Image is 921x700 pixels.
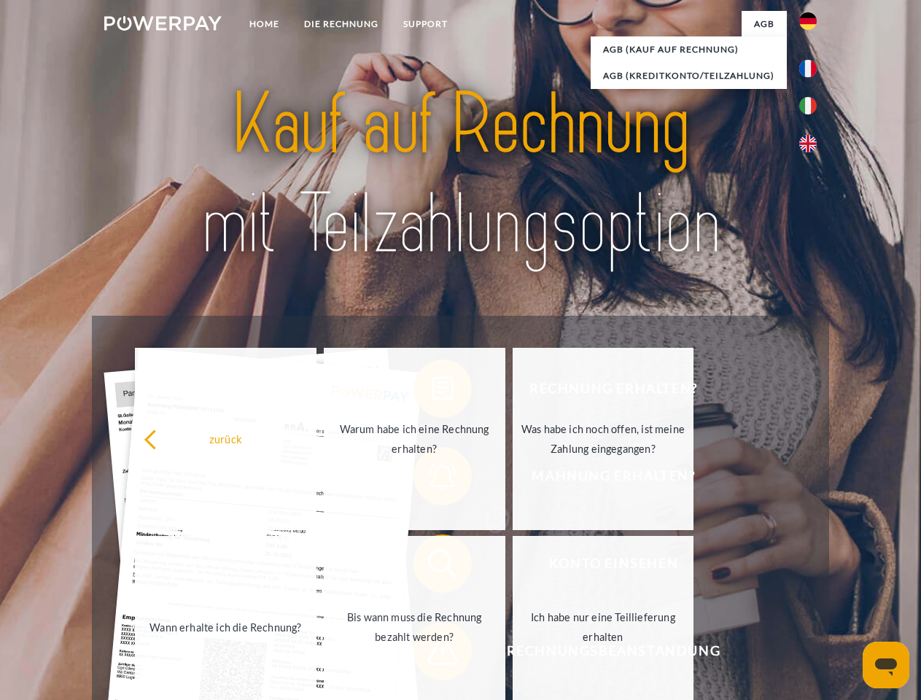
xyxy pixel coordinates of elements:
div: Bis wann muss die Rechnung bezahlt werden? [333,607,497,647]
a: agb [742,11,787,37]
img: en [799,135,817,152]
a: DIE RECHNUNG [292,11,391,37]
div: zurück [144,429,308,448]
a: Home [237,11,292,37]
a: SUPPORT [391,11,460,37]
div: Wann erhalte ich die Rechnung? [144,617,308,637]
img: de [799,12,817,30]
img: logo-powerpay-white.svg [104,16,222,31]
img: fr [799,60,817,77]
div: Was habe ich noch offen, ist meine Zahlung eingegangen? [521,419,685,459]
a: Was habe ich noch offen, ist meine Zahlung eingegangen? [513,348,694,530]
a: AGB (Kreditkonto/Teilzahlung) [591,63,787,89]
img: it [799,97,817,114]
div: Warum habe ich eine Rechnung erhalten? [333,419,497,459]
iframe: Schaltfläche zum Öffnen des Messaging-Fensters [863,642,909,688]
div: Ich habe nur eine Teillieferung erhalten [521,607,685,647]
a: AGB (Kauf auf Rechnung) [591,36,787,63]
img: title-powerpay_de.svg [139,70,782,279]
